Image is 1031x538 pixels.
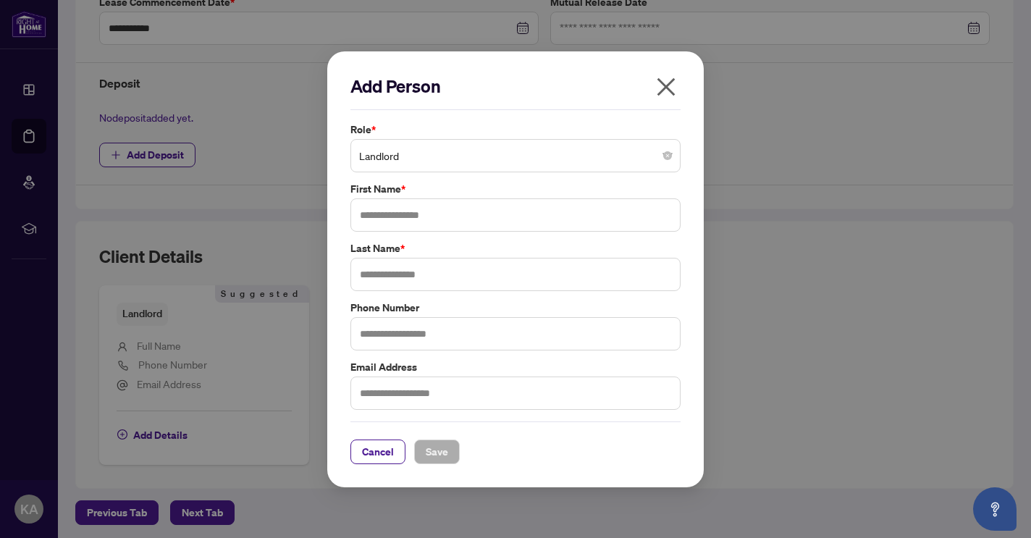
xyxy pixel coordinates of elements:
[359,142,672,169] span: Landlord
[350,439,405,463] button: Cancel
[350,240,681,256] label: Last Name
[350,299,681,315] label: Phone Number
[350,75,681,98] h2: Add Person
[350,181,681,197] label: First Name
[973,487,1017,531] button: Open asap
[414,439,460,463] button: Save
[350,122,681,138] label: Role
[655,75,678,98] span: close
[663,151,672,160] span: close-circle
[362,440,394,463] span: Cancel
[350,358,681,374] label: Email Address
